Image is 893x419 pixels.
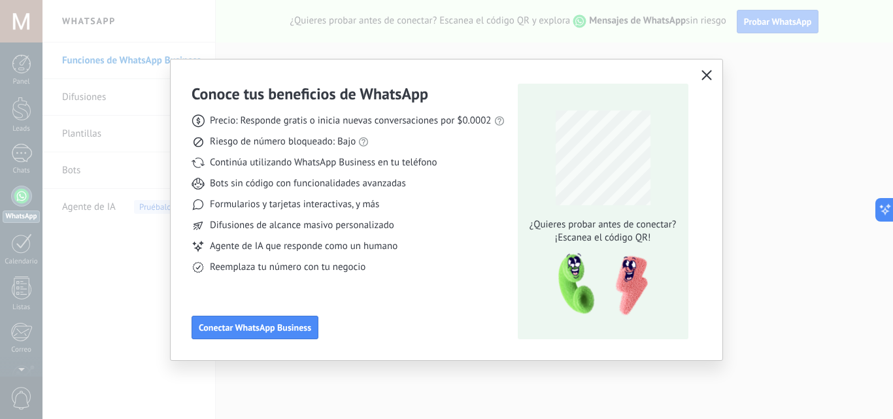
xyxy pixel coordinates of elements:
[526,218,680,231] span: ¿Quieres probar antes de conectar?
[210,261,365,274] span: Reemplaza tu número con tu negocio
[210,114,492,127] span: Precio: Responde gratis o inicia nuevas conversaciones por $0.0002
[210,156,437,169] span: Continúa utilizando WhatsApp Business en tu teléfono
[526,231,680,244] span: ¡Escanea el código QR!
[199,323,311,332] span: Conectar WhatsApp Business
[210,135,356,148] span: Riesgo de número bloqueado: Bajo
[210,198,379,211] span: Formularios y tarjetas interactivas, y más
[210,240,397,253] span: Agente de IA que responde como un humano
[547,250,650,320] img: qr-pic-1x.png
[192,84,428,104] h3: Conoce tus beneficios de WhatsApp
[192,316,318,339] button: Conectar WhatsApp Business
[210,219,394,232] span: Difusiones de alcance masivo personalizado
[210,177,406,190] span: Bots sin código con funcionalidades avanzadas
